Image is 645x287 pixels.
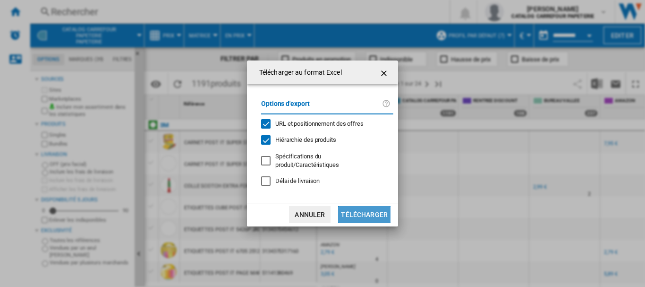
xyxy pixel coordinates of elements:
[275,177,320,184] span: Délai de livraison
[261,119,386,128] md-checkbox: URL et positionnement des offres
[261,136,386,145] md-checkbox: Hiérarchie des produits
[289,206,331,223] button: Annuler
[275,153,339,168] span: Spécifications du produit/Caractéristiques
[261,177,393,186] md-checkbox: Délai de livraison
[338,206,390,223] button: Télécharger
[275,120,364,127] span: URL et positionnement des offres
[379,68,390,79] ng-md-icon: getI18NText('BUTTONS.CLOSE_DIALOG')
[275,152,386,169] div: S'applique uniquement à la vision catégorie
[261,98,382,116] label: Options d'export
[255,68,342,78] h4: Télécharger au format Excel
[375,63,394,82] button: getI18NText('BUTTONS.CLOSE_DIALOG')
[275,136,336,143] span: Hiérarchie des produits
